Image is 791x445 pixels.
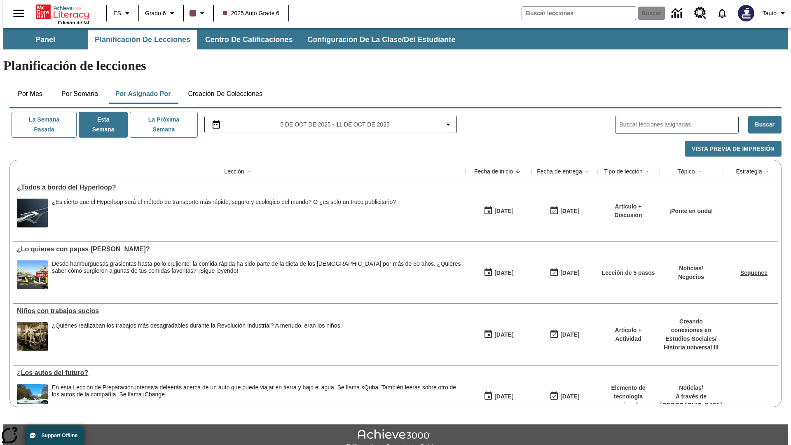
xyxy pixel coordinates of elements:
button: Sort [762,166,772,176]
div: ¿Quiénes realizaban los trabajos más desagradables durante la Revolución Industrial? A menudo, er... [52,322,342,351]
div: Estrategia [736,167,762,176]
button: Grado: Grado 6, Elige un grado [142,6,180,21]
div: Fecha de entrega [537,167,582,176]
span: Configuración de la clase/del estudiante [307,35,455,44]
div: [DATE] [560,206,579,216]
button: El color de la clase es café oscuro. Cambiar el color de la clase. [186,6,211,21]
span: Panel [35,35,55,44]
button: 07/21/25: Primer día en que estuvo disponible la lección [481,203,516,219]
div: Portada [36,3,89,25]
div: [DATE] [494,391,513,402]
input: Buscar campo [522,7,636,20]
button: Buscar [748,116,782,133]
button: Seleccione el intervalo de fechas opción del menú [208,119,454,129]
testabrev: leerás acerca de un auto que puede viajar en tierra y bajo el agua. Se llama sQuba. También leerá... [52,384,456,398]
img: Avatar [738,5,754,21]
div: [DATE] [560,330,579,340]
p: Artículo + Discusión [601,202,655,220]
p: Artículo + Actividad [601,326,655,343]
p: Noticias / [678,264,704,273]
button: Support Offline [25,426,84,445]
a: Portada [36,4,89,20]
button: Configuración de la clase/del estudiante [301,30,462,49]
button: Escoja un nuevo avatar [733,2,759,24]
button: 07/01/25: Primer día en que estuvo disponible la lección [481,389,516,404]
button: Sort [643,166,653,176]
a: Centro de información [667,2,689,25]
div: ¿Es cierto que el Hyperloop será el método de transporte más rápido, seguro y ecológico del mundo... [52,199,396,227]
div: [DATE] [494,330,513,340]
button: Perfil/Configuración [759,6,791,21]
button: La próxima semana [130,112,197,138]
img: Un automóvil de alta tecnología flotando en el agua. [17,384,48,413]
button: 07/11/25: Primer día en que estuvo disponible la lección [481,327,516,342]
div: En esta Lección de Preparación intensiva de [52,384,461,398]
button: 07/14/25: Primer día en que estuvo disponible la lección [481,265,516,281]
button: Vista previa de impresión [685,141,782,157]
button: Sort [695,166,705,176]
a: Notificaciones [711,2,733,24]
img: foto en blanco y negro de dos niños parados sobre una pieza de maquinaria pesada [17,322,48,351]
button: 11/30/25: Último día en que podrá accederse la lección [547,327,582,342]
button: Planificación de lecciones [88,30,197,49]
button: 06/30/26: Último día en que podrá accederse la lección [547,203,582,219]
button: Sort [582,166,592,176]
div: [DATE] [560,268,579,278]
button: Lenguaje: ES, Selecciona un idioma [110,6,136,21]
p: Creando conexiones en Estudios Sociales / [663,317,719,343]
a: ¿Los autos del futuro? , Lecciones [17,369,461,377]
button: Panel [4,30,87,49]
button: Abrir el menú lateral [7,1,31,26]
a: Sequence [740,269,768,276]
div: [DATE] [560,391,579,402]
div: Tópico [677,167,695,176]
div: ¿Es cierto que el Hyperloop será el método de transporte más rápido, seguro y ecológico del mundo... [52,199,396,206]
span: Support Offline [42,433,77,438]
button: 08/01/26: Último día en que podrá accederse la lección [547,389,582,404]
div: Fecha de inicio [474,167,513,176]
div: Desde hamburguesas grasientas hasta pollo crujiente, la comida rápida ha sido parte de la dieta d... [52,260,461,274]
button: La semana pasada [12,112,77,138]
button: Por mes [9,84,51,104]
span: Desde hamburguesas grasientas hasta pollo crujiente, la comida rápida ha sido parte de la dieta d... [52,260,461,289]
span: Tauto [763,9,777,18]
button: Por semana [55,84,105,104]
div: ¿Quiénes realizaban los trabajos más desagradables durante la Revolución Industrial? A menudo, er... [52,322,342,329]
img: Uno de los primeros locales de McDonald's, con el icónico letrero rojo y los arcos amarillos. [17,260,48,289]
div: En esta Lección de Preparación intensiva de leerás acerca de un auto que puede viajar en tierra y... [52,384,461,413]
a: Niños con trabajos sucios, Lecciones [17,307,461,315]
span: Edición de NJ [58,20,89,25]
div: Subbarra de navegación [3,30,463,49]
p: A través de [GEOGRAPHIC_DATA] [660,392,722,410]
div: Niños con trabajos sucios [17,307,461,315]
h1: Planificación de lecciones [3,58,788,73]
button: Por asignado por [109,84,178,104]
a: ¿Lo quieres con papas fritas?, Lecciones [17,246,461,253]
button: Esta semana [79,112,128,138]
button: Sort [513,166,523,176]
div: Tipo de lección [604,167,643,176]
div: ¿Los autos del futuro? [17,369,461,377]
div: ¿Lo quieres con papas fritas? [17,246,461,253]
div: ¿Todos a bordo del Hyperloop? [17,184,461,191]
div: [DATE] [494,268,513,278]
div: Subbarra de navegación [3,28,788,49]
span: Planificación de lecciones [95,35,190,44]
p: Lección de 5 pasos [601,269,655,277]
span: Centro de calificaciones [205,35,293,44]
p: Elemento de tecnología mejorada [601,384,655,410]
span: 5 de oct de 2025 - 11 de oct de 2025 [280,120,390,129]
input: Buscar lecciones asignadas [620,119,738,131]
p: Historia universal III [663,343,719,352]
div: Lección [224,167,244,176]
img: Representación artística del vehículo Hyperloop TT entrando en un túnel [17,199,48,227]
a: Centro de recursos, Se abrirá en una pestaña nueva. [689,2,711,24]
p: ¡Ponte en onda! [669,207,713,215]
button: Sort [244,166,254,176]
button: Centro de calificaciones [199,30,299,49]
span: Grado 6 [145,9,166,18]
p: Noticias / [660,384,722,392]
